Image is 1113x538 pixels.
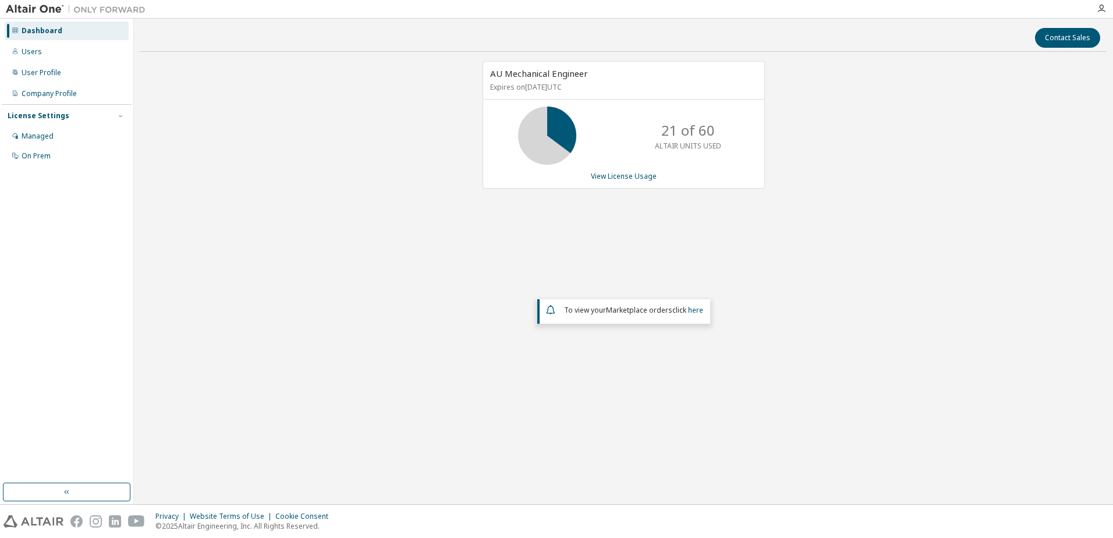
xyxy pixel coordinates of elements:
button: Contact Sales [1035,28,1100,48]
div: Dashboard [22,26,62,36]
img: Altair One [6,3,151,15]
p: © 2025 Altair Engineering, Inc. All Rights Reserved. [155,521,335,531]
div: Company Profile [22,89,77,98]
div: Cookie Consent [275,512,335,521]
div: License Settings [8,111,69,121]
img: linkedin.svg [109,515,121,528]
p: 21 of 60 [661,121,715,140]
a: View License Usage [591,171,657,181]
span: AU Mechanical Engineer [490,68,588,79]
div: Managed [22,132,54,141]
a: here [688,305,703,315]
em: Marketplace orders [606,305,672,315]
div: On Prem [22,151,51,161]
span: To view your click [564,305,703,315]
img: altair_logo.svg [3,515,63,528]
img: instagram.svg [90,515,102,528]
img: youtube.svg [128,515,145,528]
p: ALTAIR UNITS USED [655,141,721,151]
div: User Profile [22,68,61,77]
p: Expires on [DATE] UTC [490,82,754,92]
img: facebook.svg [70,515,83,528]
div: Privacy [155,512,190,521]
div: Users [22,47,42,56]
div: Website Terms of Use [190,512,275,521]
